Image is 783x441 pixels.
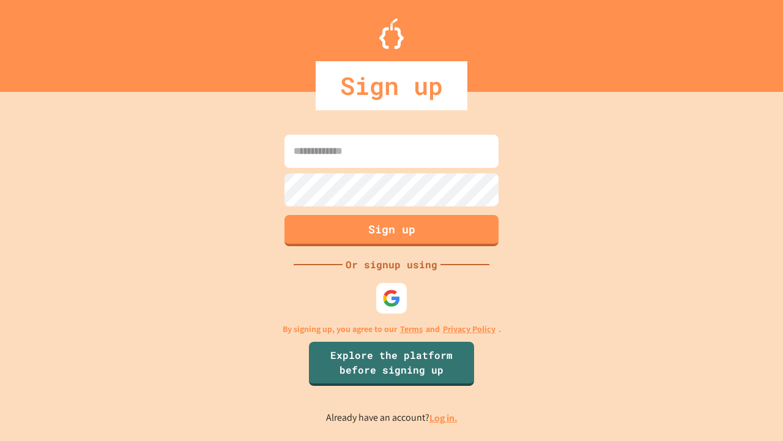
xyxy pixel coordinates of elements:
[326,410,458,426] p: Already have an account?
[732,392,771,429] iframe: chat widget
[443,323,495,336] a: Privacy Policy
[429,412,458,424] a: Log in.
[681,339,771,391] iframe: chat widget
[382,289,401,307] img: google-icon.svg
[284,215,499,246] button: Sign up
[309,342,474,386] a: Explore the platform before signing up
[343,257,440,272] div: Or signup using
[283,323,501,336] p: By signing up, you agree to our and .
[316,61,467,110] div: Sign up
[400,323,423,336] a: Terms
[379,18,404,49] img: Logo.svg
